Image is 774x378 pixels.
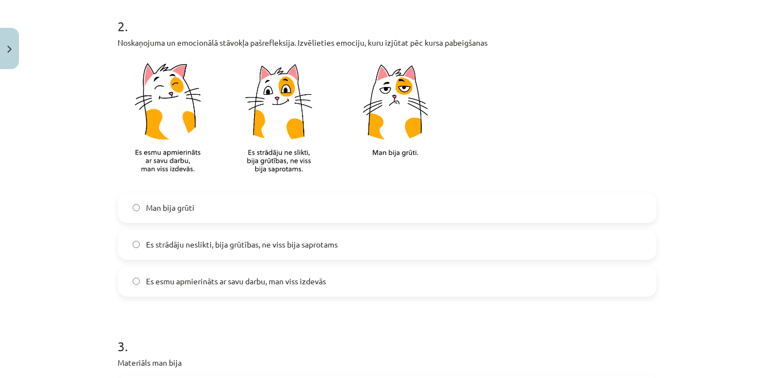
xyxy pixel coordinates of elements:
img: icon-close-lesson-0947bae3869378f0d4975bcd49f059093ad1ed9edebbc8119c70593378902aed.svg [7,46,12,53]
input: Man bija grūti [133,204,140,211]
span: Es esmu apmierināts ar savu darbu, man viss izdevās [147,275,327,287]
input: Es strādāju neslikti, bija grūtības, ne viss bija saprotams [133,241,140,248]
h1: 3 . [118,319,656,353]
span: Es strādāju neslikti, bija grūtības, ne viss bija saprotams [147,239,338,250]
p: Noskaņojuma un emocionālā stāvokļa pašrefleksija. Izvēlieties emociju, kuru izjūtat pēc kursa pab... [118,37,656,49]
input: Es esmu apmierināts ar savu darbu, man viss izdevās [133,278,140,285]
span: Man bija grūti [147,202,195,214]
p: Materiāls man bija [118,357,656,369]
